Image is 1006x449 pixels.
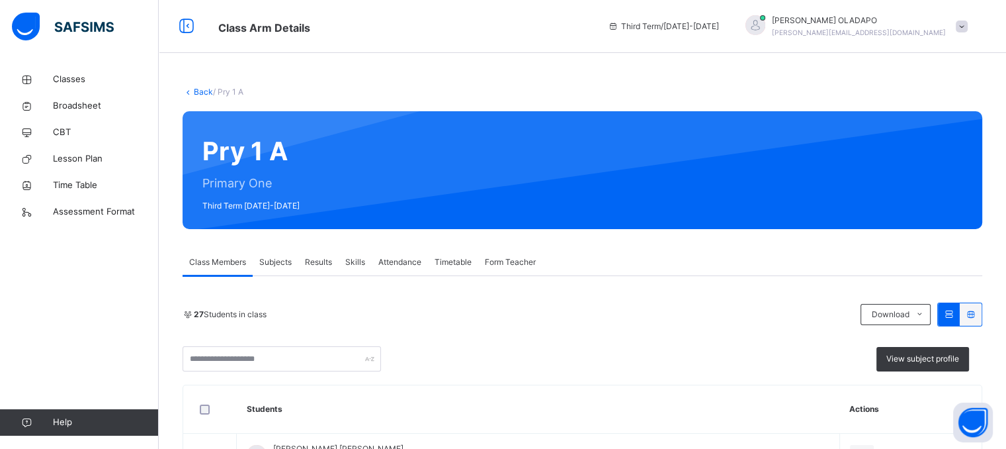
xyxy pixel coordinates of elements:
span: [PERSON_NAME][EMAIL_ADDRESS][DOMAIN_NAME] [772,28,946,36]
a: Back [194,87,213,97]
span: [PERSON_NAME] OLADAPO [772,15,946,26]
span: Timetable [435,256,472,268]
span: View subject profile [886,353,959,365]
span: Help [53,416,158,429]
span: Time Table [53,179,159,192]
span: Class Arm Details [218,21,310,34]
div: PAULOLADAPO [732,15,974,38]
img: safsims [12,13,114,40]
th: Actions [839,385,982,434]
span: Lesson Plan [53,152,159,166]
span: Class Members [189,256,246,268]
button: Open asap [953,403,993,442]
span: Results [305,256,332,268]
span: / Pry 1 A [213,87,243,97]
span: Assessment Format [53,205,159,219]
span: session/term information [608,21,719,32]
span: CBT [53,126,159,139]
th: Students [237,385,840,434]
span: Subjects [259,256,292,268]
span: Classes [53,73,159,86]
span: Form Teacher [485,256,536,268]
span: Students in class [194,309,267,321]
span: Download [871,309,909,321]
b: 27 [194,309,204,319]
span: Skills [345,256,365,268]
span: Broadsheet [53,99,159,113]
span: Attendance [378,256,421,268]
